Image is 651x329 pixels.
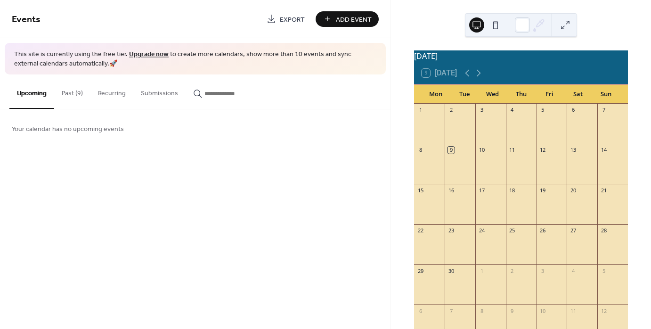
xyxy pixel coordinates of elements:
[417,187,424,194] div: 15
[563,85,592,104] div: Sat
[448,227,455,234] div: 23
[479,85,507,104] div: Wed
[448,107,455,114] div: 2
[535,85,563,104] div: Fri
[478,307,485,314] div: 8
[422,85,450,104] div: Mon
[539,187,546,194] div: 19
[448,187,455,194] div: 16
[509,307,516,314] div: 9
[448,267,455,274] div: 30
[570,187,577,194] div: 20
[417,307,424,314] div: 6
[417,147,424,154] div: 8
[450,85,478,104] div: Tue
[90,74,133,108] button: Recurring
[12,124,124,134] span: Your calendar has no upcoming events
[600,187,607,194] div: 21
[539,227,546,234] div: 26
[414,50,628,62] div: [DATE]
[570,307,577,314] div: 11
[129,48,169,61] a: Upgrade now
[478,267,485,274] div: 1
[570,147,577,154] div: 13
[478,227,485,234] div: 24
[539,307,546,314] div: 10
[600,107,607,114] div: 7
[448,307,455,314] div: 7
[54,74,90,108] button: Past (9)
[507,85,535,104] div: Thu
[539,147,546,154] div: 12
[600,267,607,274] div: 5
[600,307,607,314] div: 12
[509,107,516,114] div: 4
[133,74,186,108] button: Submissions
[14,50,376,68] span: This site is currently using the free tier. to create more calendars, show more than 10 events an...
[509,227,516,234] div: 25
[539,107,546,114] div: 5
[280,15,305,25] span: Export
[417,107,424,114] div: 1
[539,267,546,274] div: 3
[570,107,577,114] div: 6
[478,147,485,154] div: 10
[600,147,607,154] div: 14
[336,15,372,25] span: Add Event
[600,227,607,234] div: 28
[509,147,516,154] div: 11
[417,267,424,274] div: 29
[12,10,41,29] span: Events
[592,85,620,104] div: Sun
[478,107,485,114] div: 3
[570,267,577,274] div: 4
[417,227,424,234] div: 22
[448,147,455,154] div: 9
[316,11,379,27] button: Add Event
[260,11,312,27] a: Export
[509,267,516,274] div: 2
[509,187,516,194] div: 18
[478,187,485,194] div: 17
[570,227,577,234] div: 27
[9,74,54,109] button: Upcoming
